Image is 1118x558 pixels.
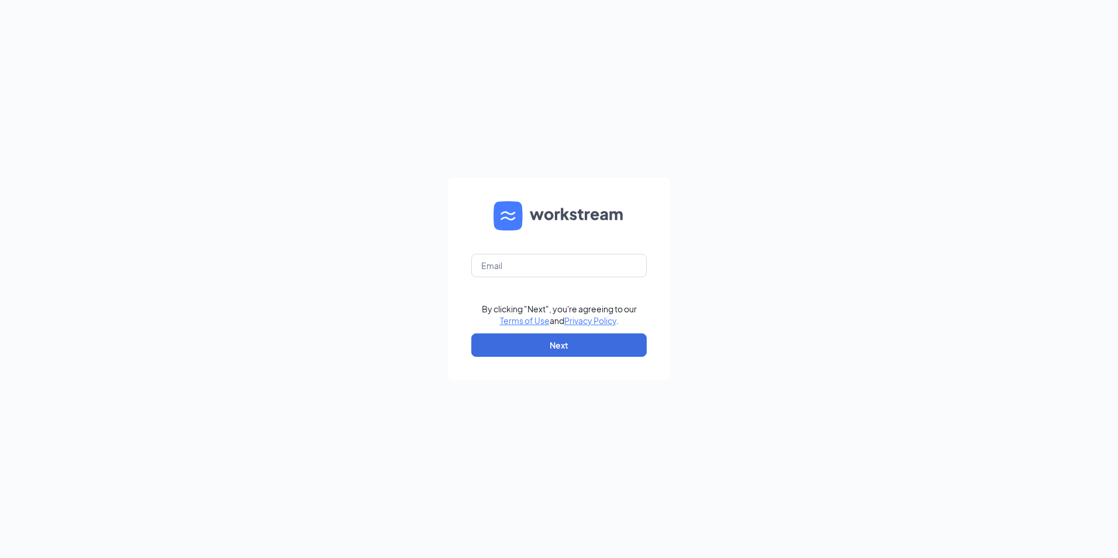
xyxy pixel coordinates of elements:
input: Email [471,254,647,277]
img: WS logo and Workstream text [494,201,624,230]
div: By clicking "Next", you're agreeing to our and . [482,303,637,326]
a: Privacy Policy [564,315,616,326]
a: Terms of Use [500,315,550,326]
button: Next [471,333,647,357]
